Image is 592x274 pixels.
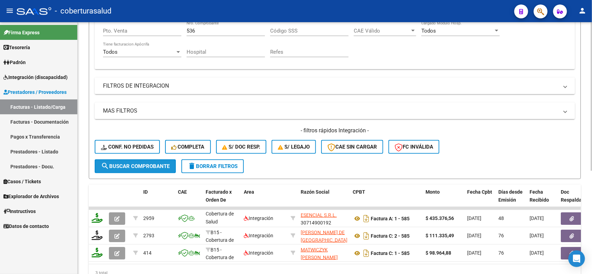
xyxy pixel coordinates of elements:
[216,140,267,154] button: S/ Doc Resp.
[206,203,234,225] span: B15 - Cobertura de Salud
[101,162,109,170] mat-icon: search
[354,28,410,34] span: CAE Válido
[55,3,111,19] span: - coberturasalud
[206,230,234,251] span: B15 - Cobertura de Salud
[421,28,436,34] span: Todos
[3,222,49,230] span: Datos de contacto
[175,185,203,215] datatable-header-cell: CAE
[101,163,170,169] span: Buscar Comprobante
[203,185,241,215] datatable-header-cell: Facturado x Orden De
[530,250,544,256] span: [DATE]
[388,140,439,154] button: FC Inválida
[95,140,160,154] button: Conf. no pedidas
[3,178,41,185] span: Casos / Tickets
[467,189,492,195] span: Fecha Cpbt
[371,250,410,256] strong: Factura C: 1 - 585
[188,162,196,170] mat-icon: delete
[362,230,371,241] i: Descargar documento
[140,185,175,215] datatable-header-cell: ID
[362,248,371,259] i: Descargar documento
[301,246,347,260] div: 27299761091
[301,247,338,260] span: MATWICZYK [PERSON_NAME]
[95,103,575,119] mat-expansion-panel-header: MAS FILTROS
[561,189,592,203] span: Doc Respaldatoria
[327,144,377,150] span: CAE SIN CARGAR
[188,163,238,169] span: Borrar Filtros
[301,230,348,243] span: [PERSON_NAME] DE [GEOGRAPHIC_DATA]
[371,216,410,221] strong: Factura A: 1 - 585
[321,140,383,154] button: CAE SIN CARGAR
[143,233,154,238] span: 2793
[103,49,118,55] span: Todos
[3,44,30,51] span: Tesorería
[467,233,481,238] span: [DATE]
[143,189,148,195] span: ID
[6,7,14,15] mat-icon: menu
[244,233,273,238] span: Integración
[578,7,586,15] mat-icon: person
[498,233,504,238] span: 76
[498,250,504,256] span: 76
[3,207,36,215] span: Instructivos
[278,144,310,150] span: S/ legajo
[362,213,371,224] i: Descargar documento
[101,144,154,150] span: Conf. no pedidas
[143,250,152,256] span: 414
[301,211,347,226] div: 30714900192
[3,88,67,96] span: Prestadores / Proveedores
[206,189,232,203] span: Facturado x Orden De
[181,159,244,173] button: Borrar Filtros
[496,185,527,215] datatable-header-cell: Días desde Emisión
[395,144,433,150] span: FC Inválida
[3,59,26,66] span: Padrón
[498,189,523,203] span: Días desde Emisión
[165,140,211,154] button: Completa
[222,144,260,150] span: S/ Doc Resp.
[301,189,329,195] span: Razón Social
[301,229,347,243] div: 27289344476
[95,78,575,94] mat-expansion-panel-header: FILTROS DE INTEGRACION
[272,140,316,154] button: S/ legajo
[241,185,288,215] datatable-header-cell: Area
[530,189,549,203] span: Fecha Recibido
[103,82,558,90] mat-panel-title: FILTROS DE INTEGRACION
[244,215,273,221] span: Integración
[178,189,187,195] span: CAE
[143,215,154,221] span: 2959
[3,193,59,200] span: Explorador de Archivos
[350,185,423,215] datatable-header-cell: CPBT
[95,127,575,134] h4: - filtros rápidos Integración -
[353,189,365,195] span: CPBT
[301,212,337,218] span: ESENCIAL S.R.L.
[467,250,481,256] span: [DATE]
[568,250,585,267] div: Open Intercom Messenger
[206,247,234,268] span: B15 - Cobertura de Salud
[95,159,176,173] button: Buscar Comprobante
[3,73,68,81] span: Integración (discapacidad)
[423,185,464,215] datatable-header-cell: Monto
[530,215,544,221] span: [DATE]
[103,107,558,115] mat-panel-title: MAS FILTROS
[464,185,496,215] datatable-header-cell: Fecha Cpbt
[530,233,544,238] span: [DATE]
[371,233,410,239] strong: Factura C: 2 - 585
[426,233,454,238] strong: $ 111.335,49
[426,189,440,195] span: Monto
[426,250,451,256] strong: $ 98.964,88
[467,215,481,221] span: [DATE]
[298,185,350,215] datatable-header-cell: Razón Social
[498,215,504,221] span: 48
[171,144,205,150] span: Completa
[244,189,254,195] span: Area
[426,215,454,221] strong: $ 435.376,56
[3,29,40,36] span: Firma Express
[527,185,558,215] datatable-header-cell: Fecha Recibido
[244,250,273,256] span: Integración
